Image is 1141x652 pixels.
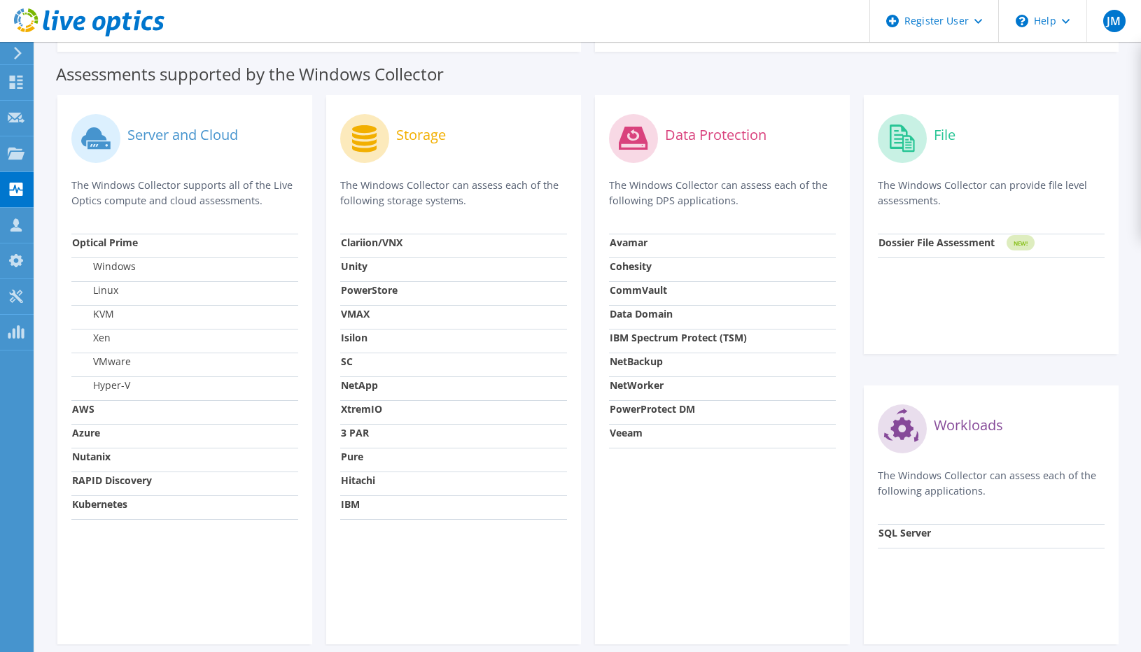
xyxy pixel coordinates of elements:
[341,497,360,511] strong: IBM
[341,474,375,487] strong: Hitachi
[341,283,398,297] strong: PowerStore
[341,236,402,249] strong: Clariion/VNX
[72,402,94,416] strong: AWS
[610,402,695,416] strong: PowerProtect DM
[934,128,955,142] label: File
[665,128,766,142] label: Data Protection
[610,378,664,392] strong: NetWorker
[1103,10,1126,32] span: JM
[72,378,130,392] label: Hyper-V
[72,426,100,439] strong: Azure
[610,260,652,273] strong: Cohesity
[878,236,995,249] strong: Dossier File Assessment
[72,355,131,369] label: VMware
[610,307,673,320] strong: Data Domain
[341,426,369,439] strong: 3 PAR
[72,283,118,297] label: Linux
[127,128,238,142] label: Server and Cloud
[341,378,378,392] strong: NetApp
[72,474,152,487] strong: RAPID Discovery
[878,468,1105,499] p: The Windows Collector can assess each of the following applications.
[72,331,111,345] label: Xen
[72,260,136,274] label: Windows
[72,497,127,511] strong: Kubernetes
[340,178,567,208] p: The Windows Collector can assess each of the following storage systems.
[878,178,1105,208] p: The Windows Collector can provide file level assessments.
[878,526,931,539] strong: SQL Server
[341,355,353,368] strong: SC
[72,307,114,321] label: KVM
[609,178,836,208] p: The Windows Collector can assess each of the following DPS applications.
[1014,239,1028,247] tspan: NEW!
[396,128,446,142] label: Storage
[1016,15,1028,27] svg: \n
[341,402,382,416] strong: XtremIO
[71,178,298,208] p: The Windows Collector supports all of the Live Optics compute and cloud assessments.
[341,331,367,344] strong: Isilon
[341,307,370,320] strong: VMAX
[72,450,111,463] strong: Nutanix
[610,426,643,439] strong: Veeam
[610,283,667,297] strong: CommVault
[934,418,1003,432] label: Workloads
[72,236,138,249] strong: Optical Prime
[610,236,647,249] strong: Avamar
[610,331,747,344] strong: IBM Spectrum Protect (TSM)
[610,355,663,368] strong: NetBackup
[341,260,367,273] strong: Unity
[56,67,444,81] label: Assessments supported by the Windows Collector
[341,450,363,463] strong: Pure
